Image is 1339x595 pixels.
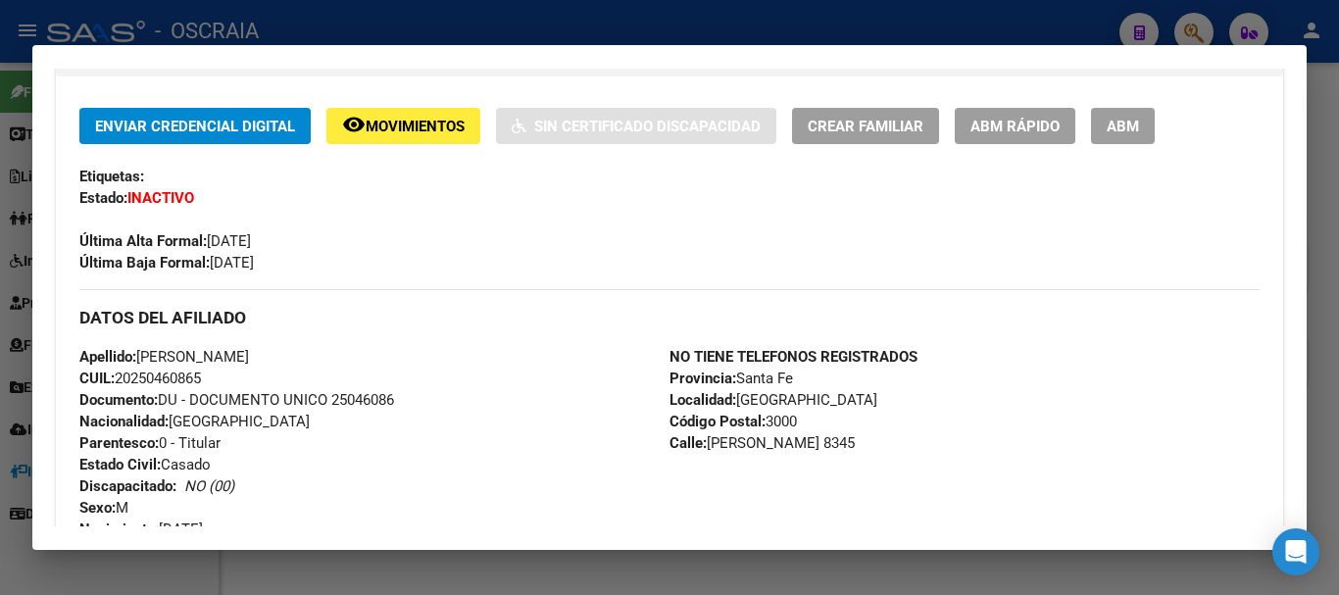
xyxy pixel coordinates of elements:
[79,521,203,538] span: [DATE]
[1107,118,1139,135] span: ABM
[79,254,254,272] span: [DATE]
[79,254,210,272] strong: Última Baja Formal:
[79,499,128,517] span: M
[79,370,201,387] span: 20250460865
[669,434,855,452] span: [PERSON_NAME] 8345
[342,113,366,136] mat-icon: remove_red_eye
[669,434,707,452] strong: Calle:
[955,108,1075,144] button: ABM Rápido
[79,391,394,409] span: DU - DOCUMENTO UNICO 25046086
[669,348,917,366] strong: NO TIENE TELEFONOS REGISTRADOS
[95,118,295,135] span: Enviar Credencial Digital
[79,348,249,366] span: [PERSON_NAME]
[669,391,877,409] span: [GEOGRAPHIC_DATA]
[79,499,116,517] strong: Sexo:
[184,477,234,495] i: NO (00)
[792,108,939,144] button: Crear Familiar
[366,118,465,135] span: Movimientos
[326,108,480,144] button: Movimientos
[79,189,127,207] strong: Estado:
[79,348,136,366] strong: Apellido:
[127,189,194,207] strong: INACTIVO
[669,413,766,430] strong: Código Postal:
[79,232,207,250] strong: Última Alta Formal:
[534,118,761,135] span: Sin Certificado Discapacidad
[669,413,797,430] span: 3000
[79,168,144,185] strong: Etiquetas:
[79,307,1260,328] h3: DATOS DEL AFILIADO
[79,477,176,495] strong: Discapacitado:
[669,370,736,387] strong: Provincia:
[669,391,736,409] strong: Localidad:
[79,521,159,538] strong: Nacimiento:
[79,434,159,452] strong: Parentesco:
[1091,108,1155,144] button: ABM
[79,108,311,144] button: Enviar Credencial Digital
[79,370,115,387] strong: CUIL:
[79,434,221,452] span: 0 - Titular
[79,456,211,473] span: Casado
[79,456,161,473] strong: Estado Civil:
[970,118,1060,135] span: ABM Rápido
[808,118,923,135] span: Crear Familiar
[79,391,158,409] strong: Documento:
[79,413,169,430] strong: Nacionalidad:
[496,108,776,144] button: Sin Certificado Discapacidad
[1272,528,1319,575] div: Open Intercom Messenger
[669,370,793,387] span: Santa Fe
[79,413,310,430] span: [GEOGRAPHIC_DATA]
[79,232,251,250] span: [DATE]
